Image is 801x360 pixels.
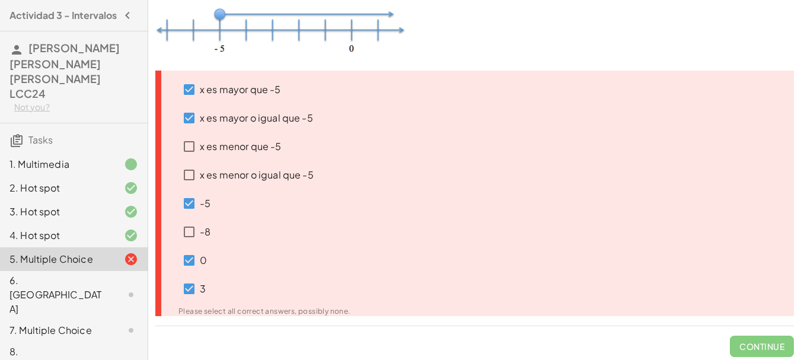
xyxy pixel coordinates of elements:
i: Task not started. [124,288,138,302]
i: Task finished and incorrect. [124,252,138,266]
p: -8 [200,225,210,239]
i: Task finished and correct. [124,228,138,243]
div: 3. Hot spot [9,205,105,219]
div: 7. Multiple Choice [9,323,105,337]
p: x es menor o igual que -5 [200,168,314,182]
p: 0 [200,254,207,267]
i: Task finished and correct. [124,181,138,195]
span: Tasks [28,133,53,146]
div: Please select all correct answers, possibly none. [178,308,350,315]
div: 1. Multimedia [9,157,105,171]
div: 6. [GEOGRAPHIC_DATA] [9,273,105,316]
h4: Actividad 3 - Intervalos [9,8,117,23]
span: [PERSON_NAME] [PERSON_NAME] [PERSON_NAME] LCC24 [9,41,120,100]
i: Task finished and correct. [124,205,138,219]
div: 5. Multiple Choice [9,252,105,266]
div: Not you? [14,101,138,113]
p: 3 [200,282,206,296]
p: x es mayor o igual que -5 [200,111,313,125]
i: Task not started. [124,323,138,337]
p: x es mayor que -5 [200,83,281,97]
div: 2. Hot spot [9,181,105,195]
p: x es menor que -5 [200,140,282,154]
div: 4. Hot spot [9,228,105,243]
i: Task finished. [124,157,138,171]
p: -5 [200,197,210,211]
